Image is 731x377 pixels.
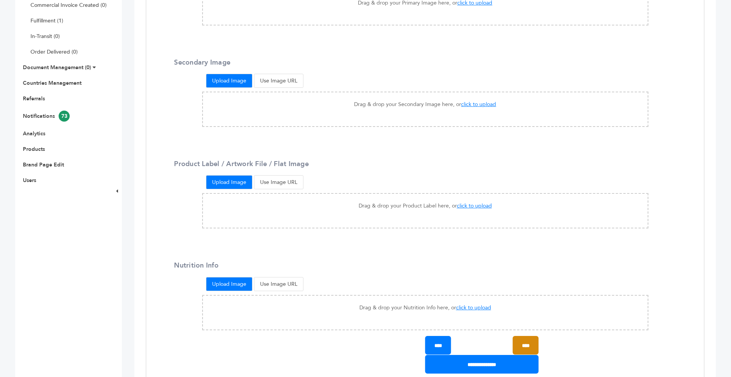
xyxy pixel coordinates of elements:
[206,277,252,291] button: Upload Image
[211,303,640,312] p: Drag & drop your Nutrition Info here, or
[23,112,70,120] a: Notifications73
[146,261,227,270] label: Nutrition Info
[461,101,496,108] span: click to upload
[30,33,60,40] a: In-Transit (0)
[211,201,640,211] p: Drag & drop your Product Label here, or
[457,202,492,209] span: click to upload
[254,175,303,189] button: Use Image URL
[30,2,107,9] a: Commercial Invoice Created (0)
[30,17,63,24] a: Fulfillment (1)
[30,48,78,55] a: Order Delivered (0)
[23,146,45,153] a: Products
[23,161,64,168] a: Brand Page Edit
[59,111,70,122] span: 73
[146,159,309,169] label: Product Label / Artwork File / Flat Image
[206,74,252,88] button: Upload Image
[23,95,45,102] a: Referrals
[211,100,640,109] p: Drag & drop your Secondary Image here, or
[23,130,45,137] a: Analytics
[456,304,491,311] span: click to upload
[254,277,303,291] button: Use Image URL
[23,79,81,87] a: Countries Management
[23,64,91,71] a: Document Management (0)
[206,175,252,189] button: Upload Image
[146,58,230,67] label: Secondary Image
[254,74,303,88] button: Use Image URL
[23,177,36,184] a: Users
